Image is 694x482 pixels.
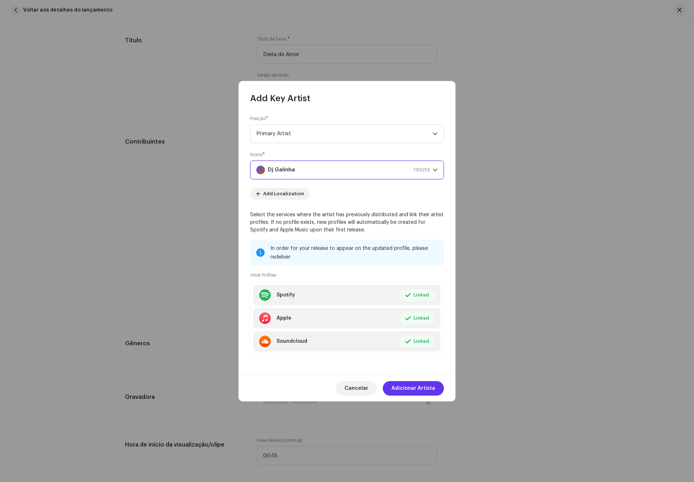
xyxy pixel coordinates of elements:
[256,161,433,179] span: Dj Galinha
[250,93,310,104] span: Add Key Artist
[263,187,304,201] span: Add Localization
[250,152,265,158] label: Nome
[383,381,444,396] button: Adicionar Artista
[413,161,430,179] span: 1156253
[399,289,435,301] button: Linked
[399,336,435,347] button: Linked
[414,311,429,325] span: Linked
[277,338,307,344] div: Soundcloud
[391,381,435,396] span: Adicionar Artista
[277,292,295,298] div: Spotify
[250,188,310,200] button: Add Localization
[268,161,295,179] strong: Dj Galinha
[414,334,429,349] span: Linked
[433,125,438,143] div: dropdown trigger
[256,125,433,143] span: Primary Artist
[250,211,444,234] p: Select the services where the artist has previously distributed and link their artist profiles. I...
[270,244,438,261] div: In order for your release to appear on the updated profile, please redeliver
[277,315,291,321] div: Apple
[250,116,268,121] label: Posição
[414,288,429,302] span: Linked
[433,161,438,179] div: dropdown trigger
[336,381,377,396] button: Cancelar
[250,272,276,279] small: Artist Profiles
[344,381,368,396] span: Cancelar
[399,312,435,324] button: Linked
